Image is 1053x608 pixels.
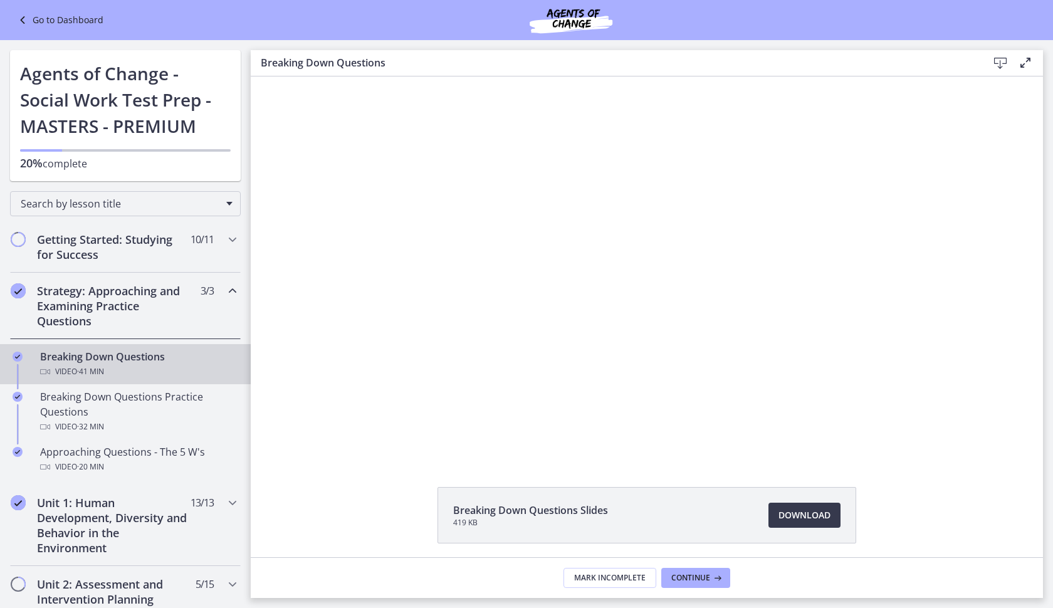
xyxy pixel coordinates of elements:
[563,568,656,588] button: Mark Incomplete
[20,155,43,170] span: 20%
[574,573,646,583] span: Mark Incomplete
[21,197,220,211] span: Search by lesson title
[20,155,231,171] p: complete
[261,55,968,70] h3: Breaking Down Questions
[40,444,236,474] div: Approaching Questions - The 5 W's
[11,495,26,510] i: Completed
[13,392,23,402] i: Completed
[37,577,190,607] h2: Unit 2: Assessment and Intervention Planning
[40,389,236,434] div: Breaking Down Questions Practice Questions
[10,191,241,216] div: Search by lesson title
[453,503,608,518] span: Breaking Down Questions Slides
[40,364,236,379] div: Video
[40,349,236,379] div: Breaking Down Questions
[40,419,236,434] div: Video
[661,568,730,588] button: Continue
[671,573,710,583] span: Continue
[37,283,190,328] h2: Strategy: Approaching and Examining Practice Questions
[196,577,214,592] span: 5 / 15
[778,508,830,523] span: Download
[20,60,231,139] h1: Agents of Change - Social Work Test Prep - MASTERS - PREMIUM
[11,283,26,298] i: Completed
[37,232,190,262] h2: Getting Started: Studying for Success
[77,364,104,379] span: · 41 min
[191,232,214,247] span: 10 / 11
[768,503,841,528] a: Download
[15,13,103,28] a: Go to Dashboard
[251,76,1043,458] iframe: Video Lesson
[37,495,190,555] h2: Unit 1: Human Development, Diversity and Behavior in the Environment
[453,518,608,528] span: 419 KB
[13,352,23,362] i: Completed
[40,459,236,474] div: Video
[496,5,646,35] img: Agents of Change
[77,419,104,434] span: · 32 min
[191,495,214,510] span: 13 / 13
[201,283,214,298] span: 3 / 3
[13,447,23,457] i: Completed
[77,459,104,474] span: · 20 min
